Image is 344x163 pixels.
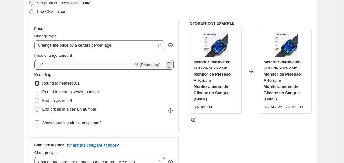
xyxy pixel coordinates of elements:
span: Round to nearest .01 [42,81,80,86]
h6: STOREFRONT EXAMPLE [190,21,312,26]
img: 6_a4efccff-47d4-47bd-8a4d-acc1a8a9ba13_80x.png [274,32,298,57]
span: Set product prices individually [37,1,90,5]
div: help [167,42,174,48]
span: Price change amount [34,53,72,58]
h3: Price [34,26,43,31]
span: Melhor Smartwatch ECG de 2025 com Monitor de Pressão Arterial e Monitoramento de Glicose no Sangu... [264,60,301,101]
span: End prices in .99 [42,98,72,103]
span: Change type [34,34,57,38]
strike: R$ 385.80 [285,104,303,110]
div: R$ 385.80 [194,104,212,110]
span: Use CSV upload [37,9,67,14]
span: Melhor Smartwatch ECG de 2025 com Monitor de Pressão Arterial e Monitoramento de Glicose no Sangu... [194,60,231,101]
span: Round to nearest whole number [42,90,99,94]
span: % (Price drop) [135,62,161,67]
h3: Compare at price [34,143,64,148]
button: What's the compare at price? [67,143,119,148]
span: Change type [34,150,57,155]
img: 6_a4efccff-47d4-47bd-8a4d-acc1a8a9ba13_80x.png [203,32,228,57]
span: Rounding [34,72,51,77]
span: Show rounding direction options? [42,120,101,125]
input: -15 [34,60,134,70]
span: End prices in a certain number [42,107,96,111]
div: R$ 347.22 [264,104,282,110]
